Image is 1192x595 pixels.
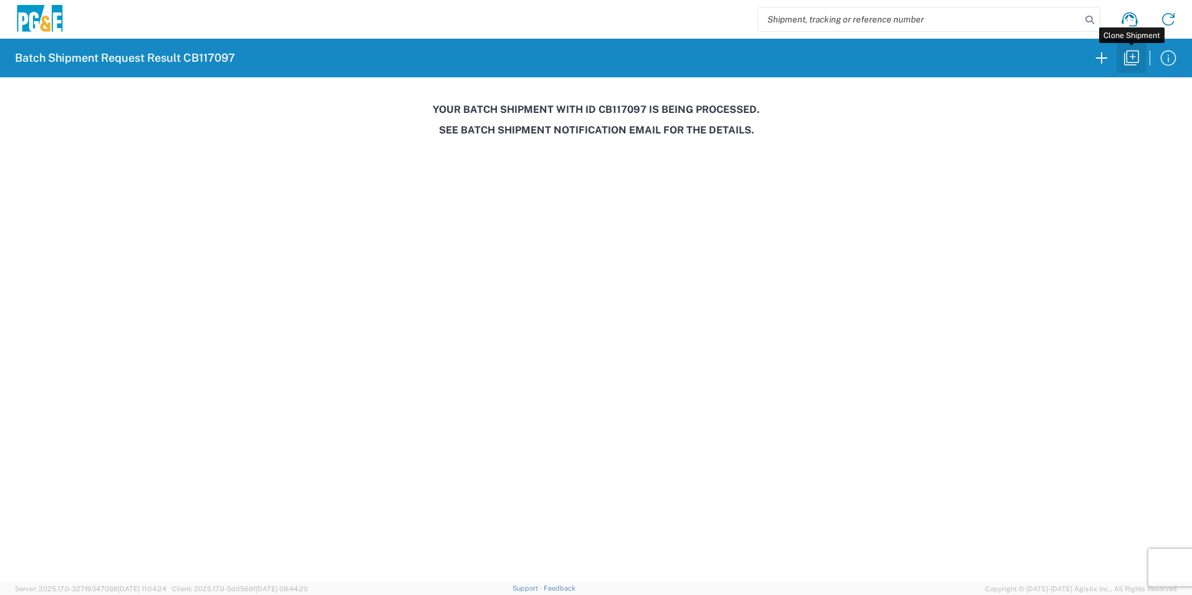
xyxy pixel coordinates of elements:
a: Support [512,584,544,592]
input: Shipment, tracking or reference number [758,7,1081,31]
h3: Your batch shipment with id CB117097 is being processed. [9,104,1183,115]
span: [DATE] 11:04:24 [118,585,166,593]
span: Server: 2025.17.0-327f6347098 [15,585,166,593]
h2: Batch Shipment Request Result CB117097 [15,51,235,65]
a: Feedback [544,584,575,592]
span: [DATE] 08:44:20 [256,585,308,593]
img: pge [15,5,65,34]
span: Client: 2025.17.0-5dd568f [172,585,308,593]
h3: See Batch Shipment Notification email for the details. [9,124,1183,136]
span: Copyright © [DATE]-[DATE] Agistix Inc., All Rights Reserved [985,583,1177,594]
